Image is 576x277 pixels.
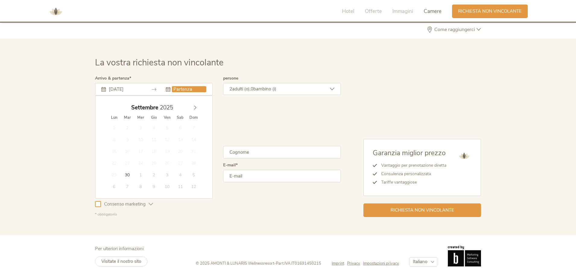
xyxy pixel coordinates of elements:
[161,134,173,145] span: Settembre 12, 2025
[174,134,186,145] span: Settembre 13, 2025
[47,2,65,20] img: AMONTI & LUNARIS Wellnessresort
[223,163,238,167] label: E-mail
[101,258,141,264] span: Visitate il nostro sito
[347,261,363,266] a: Privacy
[276,261,321,266] span: Part.IVA IT01691450215
[347,261,360,266] span: Privacy
[135,157,146,169] span: Settembre 24, 2025
[448,246,481,266] img: Brandnamic GmbH | Leading Hospitality Solutions
[95,246,144,252] span: Per ulteriori informazioni
[174,122,186,134] span: Settembre 6, 2025
[196,261,274,266] span: © 2025 AMONTI & LUNARIS Wellnessresort
[424,8,441,15] span: Camere
[188,181,199,192] span: Ottobre 12, 2025
[122,181,133,192] span: Ottobre 7, 2025
[101,201,149,207] span: Consenso marketing
[188,122,199,134] span: Settembre 7, 2025
[223,146,341,159] input: Cognome
[148,145,160,157] span: Settembre 18, 2025
[121,116,134,120] span: Mar
[95,212,341,217] div: * obbligatorio
[131,105,158,111] span: Settembre
[148,181,160,192] span: Ottobre 9, 2025
[161,181,173,192] span: Ottobre 10, 2025
[251,86,253,92] span: 0
[148,134,160,145] span: Settembre 11, 2025
[377,178,446,187] li: Tariffe vantaggiose
[188,157,199,169] span: Settembre 28, 2025
[147,116,160,120] span: Gio
[122,134,133,145] span: Settembre 9, 2025
[332,261,347,266] a: Imprint
[229,86,232,92] span: 2
[377,161,446,170] li: Vantaggio per prenotazione diretta
[122,157,133,169] span: Settembre 23, 2025
[95,57,223,68] span: La vostra richiesta non vincolante
[135,134,146,145] span: Settembre 10, 2025
[161,157,173,169] span: Settembre 26, 2025
[392,8,413,15] span: Immagini
[148,169,160,181] span: Ottobre 2, 2025
[122,122,133,134] span: Settembre 2, 2025
[342,8,354,15] span: Hotel
[223,170,341,182] input: E-mail
[174,157,186,169] span: Settembre 27, 2025
[174,181,186,192] span: Ottobre 11, 2025
[458,8,522,14] span: Richiesta non vincolante
[274,261,276,266] span: -
[160,116,174,120] span: Ven
[135,145,146,157] span: Settembre 17, 2025
[161,169,173,181] span: Ottobre 3, 2025
[457,148,472,163] img: AMONTI & LUNARIS Wellnessresort
[135,181,146,192] span: Ottobre 8, 2025
[253,86,276,92] span: bambino (i)
[108,169,120,181] span: Settembre 29, 2025
[363,261,399,266] a: Impostazioni privacy
[188,134,199,145] span: Settembre 14, 2025
[161,145,173,157] span: Settembre 19, 2025
[95,257,147,266] a: Visitate il nostro sito
[377,170,446,178] li: Consulenza personalizzata
[134,116,147,120] span: Mer
[373,148,446,158] span: Garanzia miglior prezzo
[135,169,146,181] span: Ottobre 1, 2025
[232,86,251,92] span: adulti (o),
[108,181,120,192] span: Ottobre 6, 2025
[95,76,131,80] label: Arrivo & partenza
[108,145,120,157] span: Settembre 15, 2025
[161,122,173,134] span: Settembre 5, 2025
[107,116,121,120] span: Lun
[122,145,133,157] span: Settembre 16, 2025
[174,116,187,120] span: Sab
[172,86,206,92] input: Partenza
[108,122,120,134] span: Settembre 1, 2025
[107,86,142,92] input: Arrivo
[365,8,382,15] span: Offerte
[108,157,120,169] span: Settembre 22, 2025
[148,122,160,134] span: Settembre 4, 2025
[122,169,133,181] span: Settembre 30, 2025
[332,261,344,266] span: Imprint
[391,207,454,213] span: Richiesta non vincolante
[188,145,199,157] span: Settembre 21, 2025
[188,169,199,181] span: Ottobre 5, 2025
[148,157,160,169] span: Settembre 25, 2025
[108,134,120,145] span: Settembre 8, 2025
[135,122,146,134] span: Settembre 3, 2025
[187,116,200,120] span: Dom
[47,9,65,13] a: AMONTI & LUNARIS Wellnessresort
[223,76,238,80] label: persone
[433,27,476,32] span: Come raggiungerci
[158,104,178,112] input: Year
[174,169,186,181] span: Ottobre 4, 2025
[174,145,186,157] span: Settembre 20, 2025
